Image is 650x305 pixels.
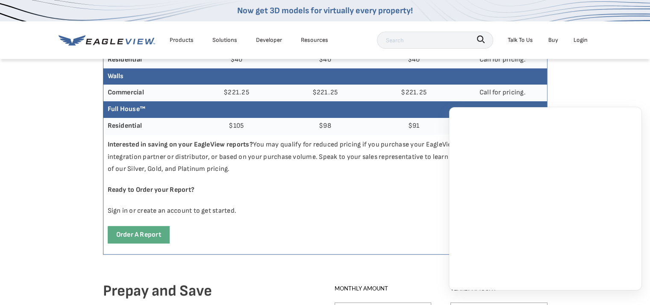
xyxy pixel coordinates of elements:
div: Resources [301,35,328,45]
td: $40 [281,52,370,68]
p: You may qualify for reduced pricing if you purchase your EagleView reports through an integration... [103,135,547,180]
td: $221.25 [281,85,370,101]
div: Products [170,35,194,45]
td: $221.25 [369,85,458,101]
th: Residential [103,52,192,68]
th: Full House™ [103,101,547,118]
a: Now get 3D models for virtually every property! [237,6,413,16]
p: Sign in or create an account to get started. [103,201,547,222]
label: Monthly Amount [335,284,431,292]
strong: Interested in saving on your EagleView reports? [108,141,253,149]
td: $221.25 [192,85,281,101]
div: Solutions [212,35,237,45]
a: Buy [548,35,558,45]
th: Walls [103,68,547,85]
input: Search [377,32,493,49]
td: $98 [281,118,370,135]
th: Residential [103,118,192,135]
div: Talk To Us [508,35,533,45]
a: Order a report [108,226,170,243]
h4: Prepay and Save [103,282,316,302]
a: Developer [256,35,282,45]
th: Commercial [103,85,192,101]
td: $40 [369,52,458,68]
td: $91 [369,118,458,135]
td: Call for pricing. [458,52,547,68]
strong: Ready to Order your Report? [108,186,194,194]
td: Call for pricing. [458,85,547,101]
td: $105 [192,118,281,135]
td: $40 [192,52,281,68]
div: Login [574,35,588,45]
